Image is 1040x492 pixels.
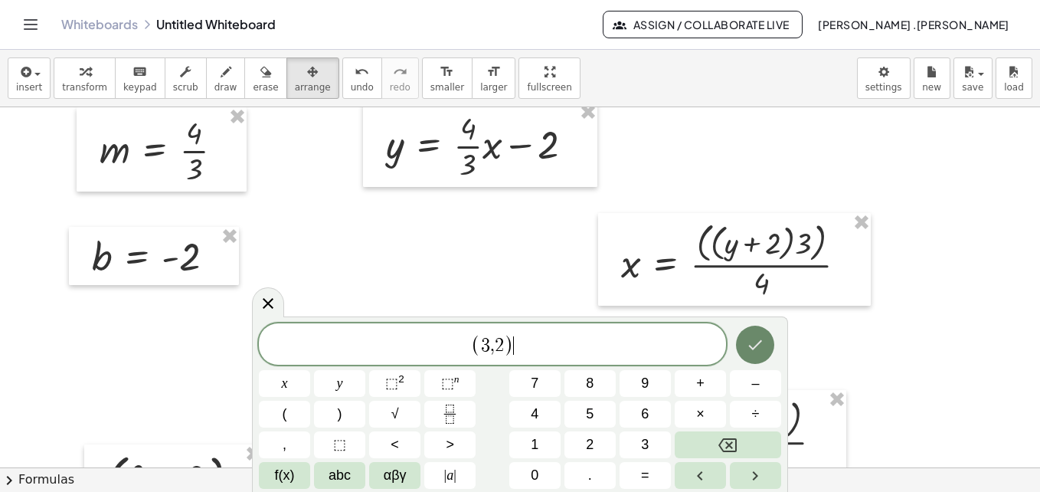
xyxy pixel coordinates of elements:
[806,11,1022,38] button: [PERSON_NAME] .[PERSON_NAME]
[283,404,287,425] span: (
[675,401,726,428] button: Times
[314,431,365,458] button: Placeholder
[295,82,331,93] span: arrange
[586,404,594,425] span: 5
[165,57,207,99] button: scrub
[1004,82,1024,93] span: load
[818,18,1009,31] span: [PERSON_NAME] .[PERSON_NAME]
[314,370,365,397] button: y
[18,12,43,37] button: Toggle navigation
[953,57,993,99] button: save
[495,336,504,355] span: 2
[641,465,649,486] span: =
[509,462,561,489] button: 0
[996,57,1032,99] button: load
[675,462,726,489] button: Left arrow
[471,334,481,356] span: (
[355,63,369,81] i: undo
[342,57,382,99] button: undoundo
[641,373,649,394] span: 9
[751,373,759,394] span: –
[481,336,490,355] span: 3
[922,82,941,93] span: new
[444,465,456,486] span: a
[54,57,116,99] button: transform
[440,63,454,81] i: format_size
[424,462,476,489] button: Absolute value
[369,462,420,489] button: Greek alphabet
[351,82,374,93] span: undo
[275,465,295,486] span: f(x)
[369,401,420,428] button: Square root
[173,82,198,93] span: scrub
[62,82,107,93] span: transform
[337,373,343,394] span: y
[446,435,454,455] span: >
[696,404,705,425] span: ×
[620,462,671,489] button: Equals
[730,462,781,489] button: Right arrow
[857,57,911,99] button: settings
[385,376,398,391] span: ⬚
[454,373,459,385] sup: n
[424,370,476,397] button: Superscript
[333,435,346,455] span: ⬚
[384,465,407,486] span: αβγ
[490,336,495,355] span: ,
[564,431,616,458] button: 2
[16,82,42,93] span: insert
[518,57,580,99] button: fullscreen
[430,82,464,93] span: smaller
[603,11,803,38] button: Assign / Collaborate Live
[259,431,310,458] button: ,
[206,57,246,99] button: draw
[338,404,342,425] span: )
[564,401,616,428] button: 5
[531,373,538,394] span: 7
[531,465,538,486] span: 0
[620,431,671,458] button: 3
[620,401,671,428] button: 6
[696,373,705,394] span: +
[244,57,286,99] button: erase
[259,401,310,428] button: (
[398,373,404,385] sup: 2
[962,82,983,93] span: save
[675,370,726,397] button: Plus
[8,57,51,99] button: insert
[586,373,594,394] span: 8
[369,370,420,397] button: Squared
[509,370,561,397] button: 7
[61,17,138,32] a: Whiteboards
[391,435,399,455] span: <
[480,82,507,93] span: larger
[620,370,671,397] button: 9
[641,404,649,425] span: 6
[472,57,515,99] button: format_sizelarger
[564,462,616,489] button: .
[424,401,476,428] button: Fraction
[504,334,514,356] span: )
[441,376,454,391] span: ⬚
[390,82,410,93] span: redo
[588,465,592,486] span: .
[286,57,339,99] button: arrange
[329,465,351,486] span: abc
[914,57,950,99] button: new
[509,401,561,428] button: 4
[865,82,902,93] span: settings
[486,63,501,81] i: format_size
[314,401,365,428] button: )
[283,435,286,455] span: ,
[586,435,594,455] span: 2
[123,82,157,93] span: keypad
[564,370,616,397] button: 8
[424,431,476,458] button: Greater than
[391,404,399,425] span: √
[527,82,571,93] span: fullscreen
[369,431,420,458] button: Less than
[509,431,561,458] button: 1
[259,370,310,397] button: x
[730,401,781,428] button: Divide
[675,431,781,458] button: Backspace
